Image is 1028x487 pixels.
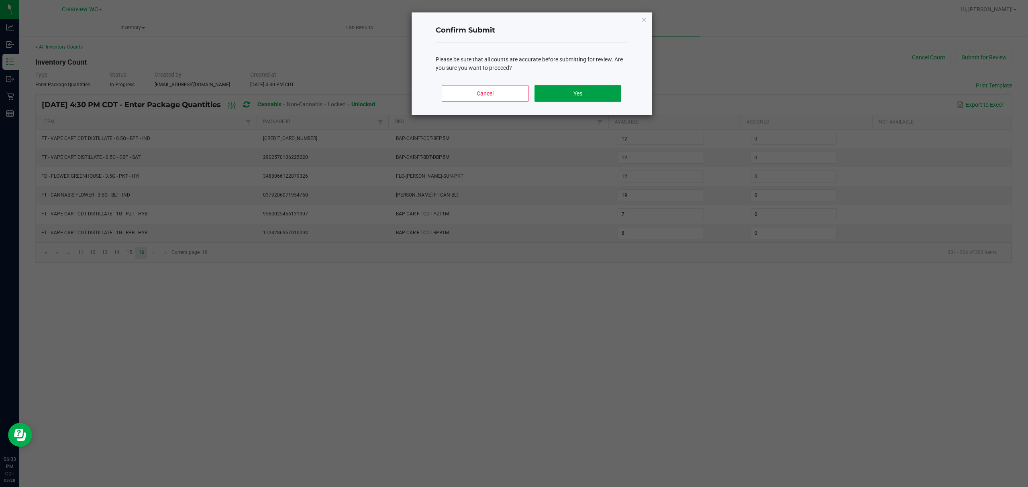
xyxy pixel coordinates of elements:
iframe: Resource center [8,423,32,447]
button: Yes [534,85,621,102]
button: Cancel [442,85,528,102]
div: Please be sure that all counts are accurate before submitting for review. Are you sure you want t... [436,55,628,72]
h4: Confirm Submit [436,25,628,36]
button: Close [641,14,647,24]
